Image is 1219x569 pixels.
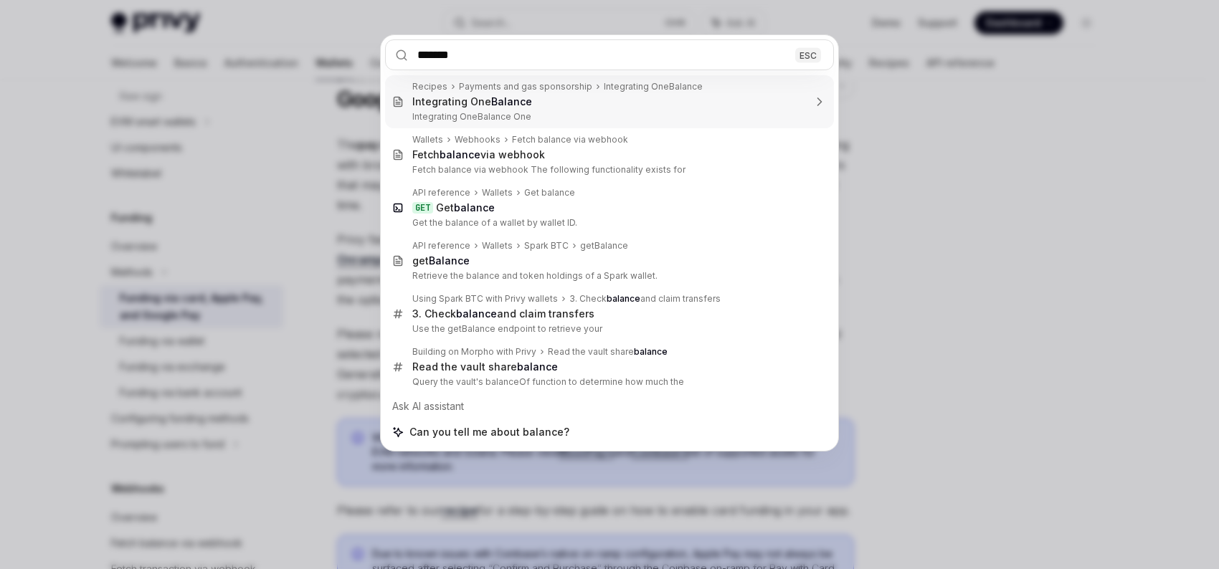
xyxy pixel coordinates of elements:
b: Balance [429,254,470,267]
div: Fetch via webhook [412,148,545,161]
div: Integrating One [412,95,532,108]
b: balance [634,346,668,357]
div: getBalance [580,240,628,252]
span: Can you tell me about balance? [409,425,569,439]
p: Integrating OneBalance One [412,111,804,123]
div: Wallets [482,240,513,252]
div: Webhooks [455,134,501,145]
b: balance [456,307,497,320]
div: get [412,254,470,267]
p: Query the vault's balanceOf function to determine how much the [412,376,804,388]
p: Fetch balance via webhook The following functionality exists for [412,164,804,176]
div: Recipes [412,81,447,92]
p: Get the balance of a wallet by wallet ID. [412,217,804,229]
div: Get balance [524,187,575,199]
div: Wallets [412,134,443,145]
div: Integrating OneBalance [604,81,703,92]
div: Payments and gas sponsorship [459,81,592,92]
b: balance [517,360,558,373]
div: Building on Morpho with Privy [412,346,536,358]
div: Using Spark BTC with Privy wallets [412,293,558,305]
div: GET [412,202,433,214]
b: balance [440,148,480,161]
p: Retrieve the balance and token holdings of a Spark wallet. [412,270,804,282]
div: 3. Check and claim transfers [412,307,594,320]
div: ESC [795,47,821,62]
div: API reference [412,187,470,199]
b: Balance [491,95,532,107]
div: Fetch balance via webhook [512,134,628,145]
b: balance [454,201,495,214]
div: Spark BTC [524,240,569,252]
div: Read the vault share [548,346,668,358]
p: Use the getBalance endpoint to retrieve your [412,323,804,335]
div: 3. Check and claim transfers [569,293,721,305]
div: Get [436,201,495,214]
div: Ask AI assistant [385,393,834,419]
div: Wallets [482,187,513,199]
div: API reference [412,240,470,252]
div: Read the vault share [412,360,558,373]
b: balance [607,293,640,304]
